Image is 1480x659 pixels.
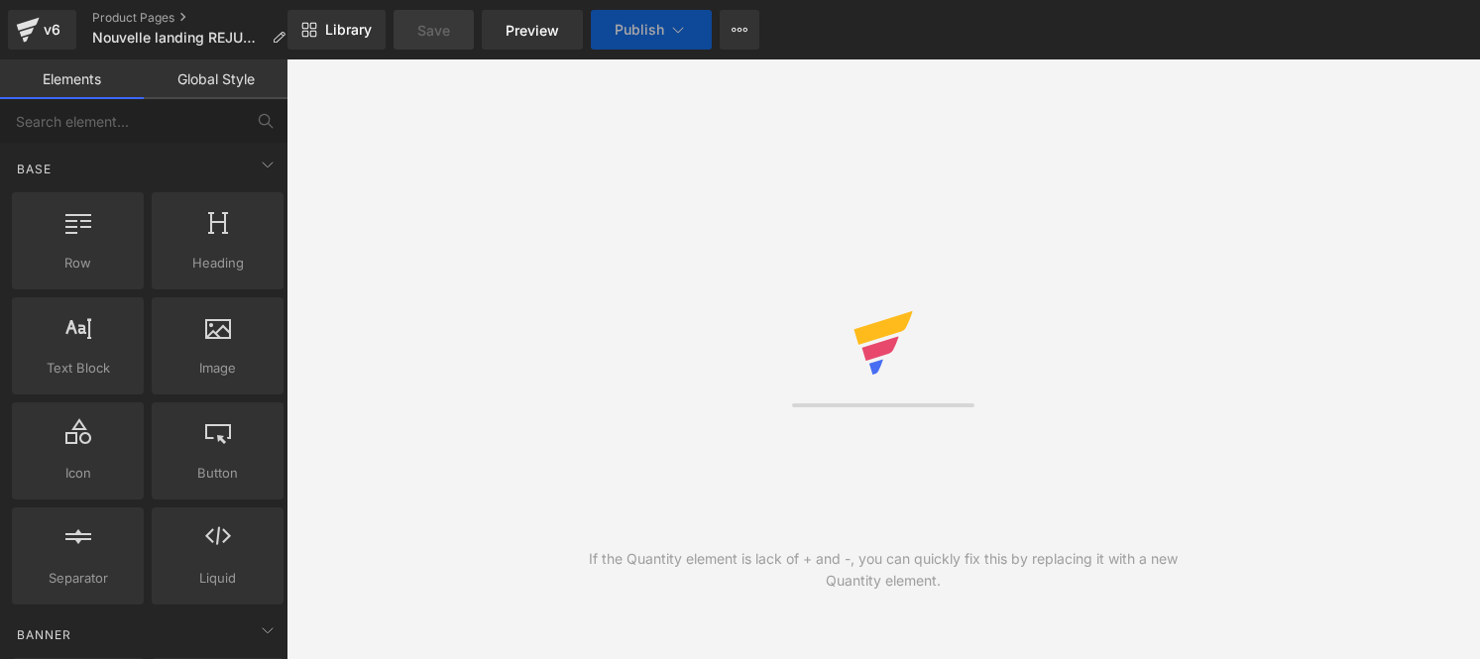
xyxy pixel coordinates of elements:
span: Icon [18,463,138,484]
a: Preview [482,10,583,50]
span: Image [158,358,278,379]
button: More [720,10,759,50]
span: Banner [15,625,73,644]
div: v6 [40,17,64,43]
span: Nouvelle landing REJUVEN [92,30,264,46]
span: Heading [158,253,278,274]
span: Base [15,160,54,178]
span: Save [417,20,450,41]
span: Text Block [18,358,138,379]
span: Library [325,21,372,39]
span: Preview [506,20,559,41]
span: Publish [615,22,664,38]
span: Row [18,253,138,274]
a: Global Style [144,59,287,99]
a: New Library [287,10,386,50]
button: Publish [591,10,712,50]
span: Liquid [158,568,278,589]
a: Product Pages [92,10,301,26]
a: v6 [8,10,76,50]
div: If the Quantity element is lack of + and -, you can quickly fix this by replacing it with a new Q... [585,548,1182,592]
span: Button [158,463,278,484]
span: Separator [18,568,138,589]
